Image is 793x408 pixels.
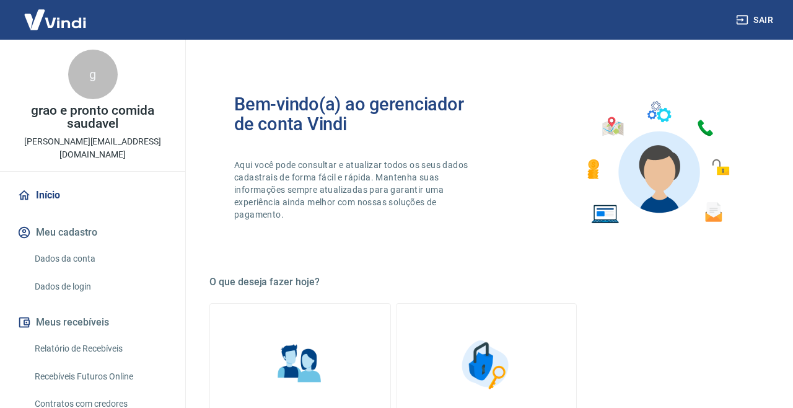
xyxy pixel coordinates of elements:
div: g [68,50,118,99]
button: Meus recebíveis [15,309,170,336]
img: Segurança [455,334,517,396]
img: Vindi [15,1,95,38]
p: Aqui você pode consultar e atualizar todos os seus dados cadastrais de forma fácil e rápida. Mant... [234,159,486,221]
a: Dados de login [30,274,170,299]
p: [PERSON_NAME][EMAIL_ADDRESS][DOMAIN_NAME] [10,135,175,161]
img: Imagem de um avatar masculino com diversos icones exemplificando as funcionalidades do gerenciado... [576,94,738,231]
a: Recebíveis Futuros Online [30,364,170,389]
button: Meu cadastro [15,219,170,246]
img: Informações pessoais [269,334,331,396]
a: Dados da conta [30,246,170,272]
h2: Bem-vindo(a) ao gerenciador de conta Vindi [234,94,486,134]
a: Relatório de Recebíveis [30,336,170,361]
a: Início [15,182,170,209]
button: Sair [734,9,778,32]
p: grao e pronto comida saudavel [10,104,175,130]
h5: O que deseja fazer hoje? [209,276,763,288]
